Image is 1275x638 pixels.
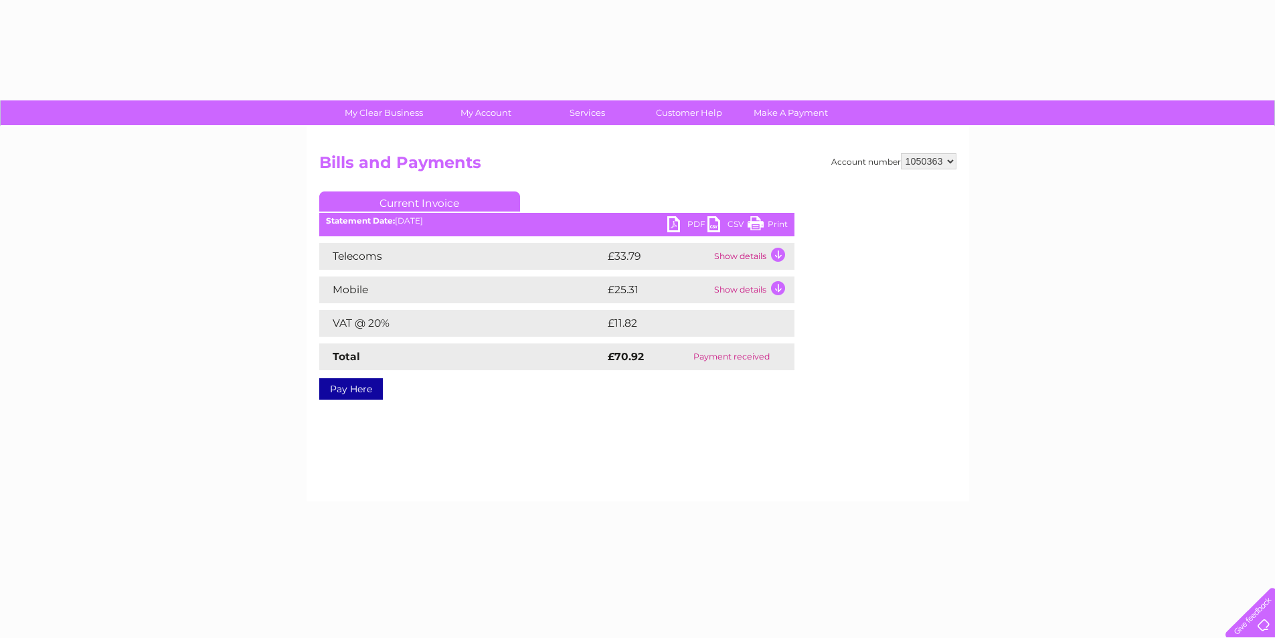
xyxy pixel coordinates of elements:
a: Customer Help [634,100,744,125]
a: Pay Here [319,378,383,400]
a: Print [748,216,788,236]
td: VAT @ 20% [319,310,604,337]
a: Current Invoice [319,191,520,212]
a: My Clear Business [329,100,439,125]
a: CSV [707,216,748,236]
strong: £70.92 [608,350,644,363]
h2: Bills and Payments [319,153,956,179]
b: Statement Date: [326,216,395,226]
td: Show details [711,276,794,303]
td: Mobile [319,276,604,303]
div: Account number [831,153,956,169]
td: Telecoms [319,243,604,270]
a: My Account [430,100,541,125]
a: Services [532,100,643,125]
td: Show details [711,243,794,270]
div: [DATE] [319,216,794,226]
strong: Total [333,350,360,363]
td: £33.79 [604,243,711,270]
td: £11.82 [604,310,765,337]
td: £25.31 [604,276,711,303]
a: PDF [667,216,707,236]
a: Make A Payment [736,100,846,125]
td: Payment received [669,343,794,370]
